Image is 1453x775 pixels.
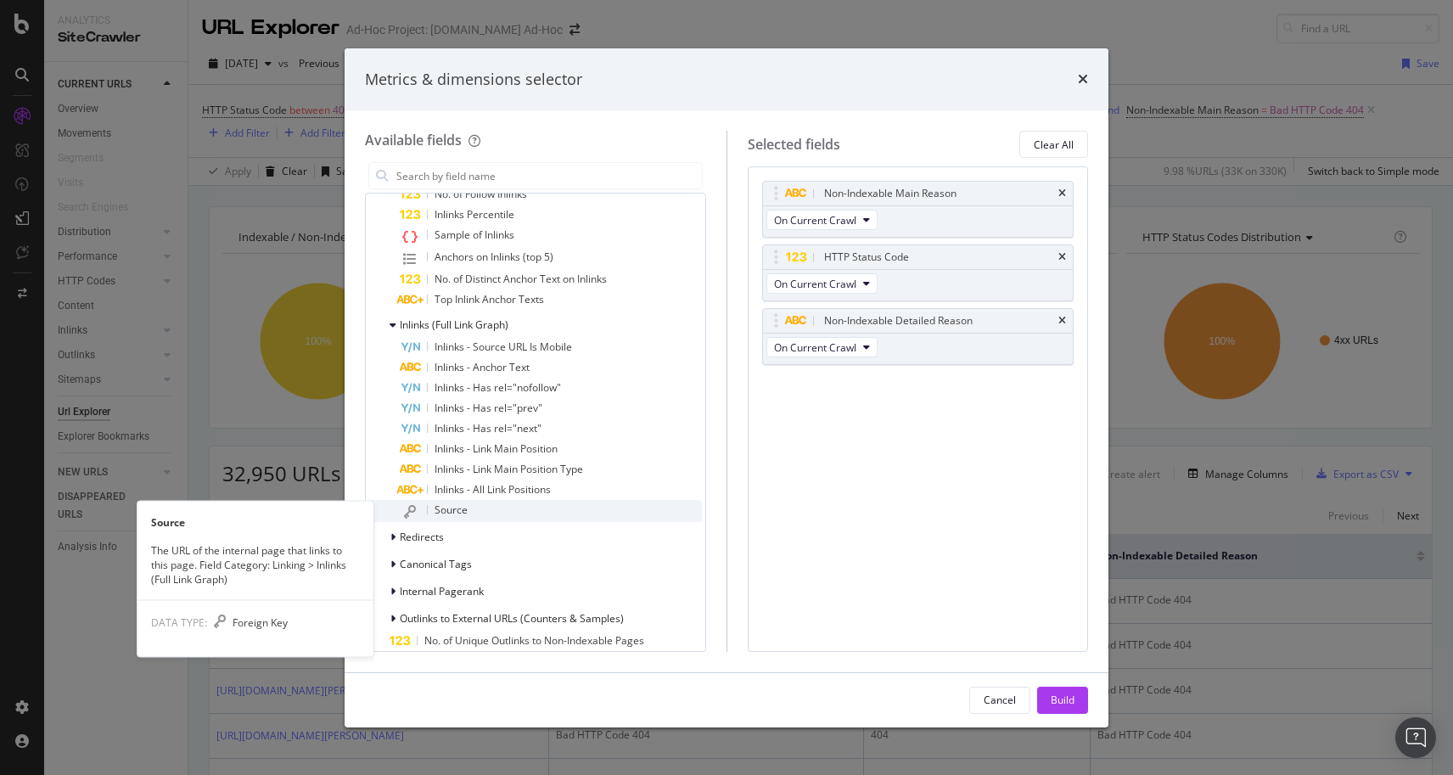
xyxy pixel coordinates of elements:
div: Open Intercom Messenger [1395,717,1436,758]
span: Anchors on Inlinks (top 5) [435,250,553,264]
span: Inlinks (Full Link Graph) [400,317,508,332]
span: Inlinks - Has rel="next" [435,421,541,435]
span: Internal Pagerank [400,584,484,598]
span: On Current Crawl [774,340,856,355]
div: Clear All [1034,138,1074,152]
span: Outlinks to External URLs (Counters & Samples) [400,611,624,626]
div: Non-Indexable Main Reason [824,185,957,202]
div: Non-Indexable Main ReasontimesOn Current Crawl [762,181,1074,238]
div: modal [345,48,1108,727]
span: Top Inlink Anchor Texts [435,292,544,306]
div: The URL of the internal page that links to this page. Field Category: Linking > Inlinks (Full Lin... [137,542,373,586]
button: On Current Crawl [766,337,878,357]
input: Search by field name [395,163,702,188]
div: Non-Indexable Detailed Reason [824,312,973,329]
span: On Current Crawl [774,213,856,227]
div: Available fields [365,131,462,149]
span: Canonical Tags [400,557,472,571]
div: Source [137,514,373,529]
span: No. of Distinct Anchor Text on Inlinks [435,272,607,286]
div: times [1058,252,1066,262]
span: Inlinks - Source URL Is Mobile [435,340,572,354]
span: Inlinks - Link Main Position [435,441,558,456]
div: HTTP Status Code [824,249,909,266]
div: HTTP Status CodetimesOn Current Crawl [762,244,1074,301]
button: On Current Crawl [766,273,878,294]
span: Inlinks - Anchor Text [435,360,530,374]
span: No. of Follow Inlinks [435,187,527,201]
div: Build [1051,693,1074,707]
span: Inlinks - Has rel="prev" [435,401,542,415]
div: Metrics & dimensions selector [365,69,582,91]
div: Selected fields [748,135,840,154]
span: Sample of Inlinks [435,227,514,242]
div: times [1058,188,1066,199]
button: On Current Crawl [766,210,878,230]
div: Cancel [984,693,1016,707]
button: Build [1037,687,1088,714]
button: Clear All [1019,131,1088,158]
span: No. of Unique Outlinks to Non-Indexable Pages [424,633,644,648]
span: Inlinks - Has rel="nofollow" [435,380,561,395]
span: On Current Crawl [774,277,856,291]
span: Source [435,503,468,517]
div: Non-Indexable Detailed ReasontimesOn Current Crawl [762,308,1074,365]
span: Inlinks - All Link Positions [435,482,551,497]
span: Redirects [400,530,444,544]
div: times [1078,69,1088,91]
span: Inlinks - Link Main Position Type [435,462,583,476]
div: times [1058,316,1066,326]
span: Inlinks Percentile [435,207,514,222]
button: Cancel [969,687,1030,714]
